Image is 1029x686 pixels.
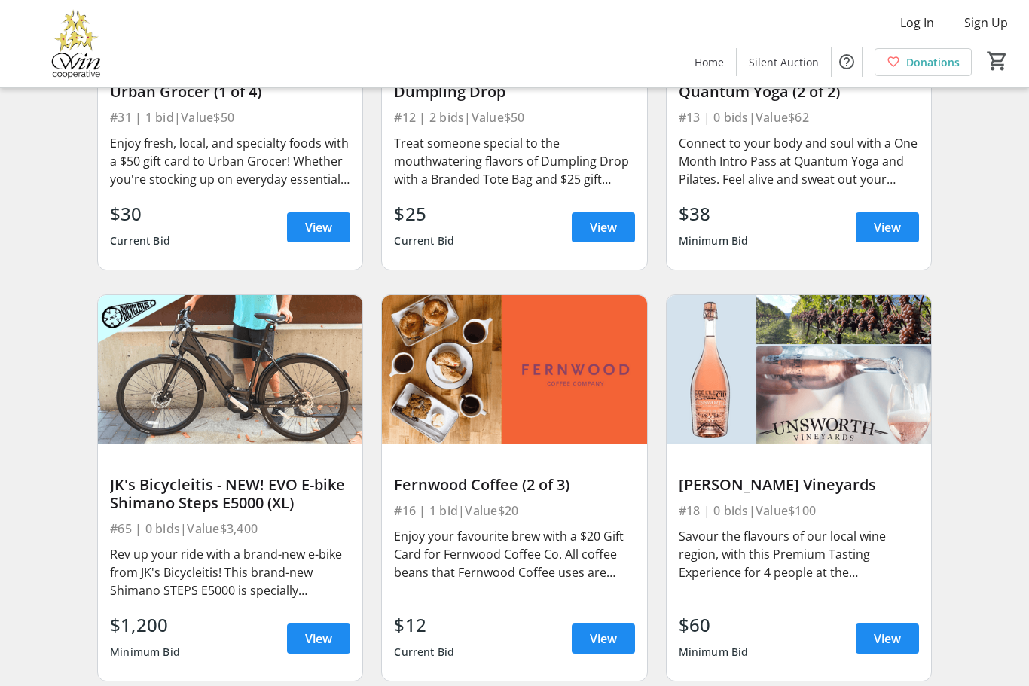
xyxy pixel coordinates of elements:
div: [PERSON_NAME] Vineyards [679,476,919,494]
a: Silent Auction [737,48,831,76]
a: View [287,212,350,242]
div: #16 | 1 bid | Value $20 [394,500,634,521]
div: $12 [394,611,454,639]
div: Connect to your body and soul with a One Month Intro Pass at Quantum Yoga and Pilates. Feel alive... [679,134,919,188]
span: View [874,630,901,648]
span: Sign Up [964,14,1008,32]
a: View [856,212,919,242]
div: Current Bid [394,639,454,666]
span: View [305,218,332,236]
img: Fernwood Coffee (2 of 3) [382,295,646,444]
div: Rev up your ride with a brand-new e-bike from JK's Bicycleitis! This brand-new Shimano STEPS E500... [110,545,350,599]
div: #31 | 1 bid | Value $50 [110,107,350,128]
div: Enjoy fresh, local, and specialty foods with a $50 gift card to Urban Grocer! Whether you're stoc... [110,134,350,188]
span: View [874,218,901,236]
a: View [287,623,350,654]
div: #65 | 0 bids | Value $3,400 [110,518,350,539]
div: Current Bid [394,227,454,255]
div: #12 | 2 bids | Value $50 [394,107,634,128]
div: Quantum Yoga (2 of 2) [679,83,919,101]
button: Log In [888,11,946,35]
div: Minimum Bid [110,639,180,666]
button: Cart [984,47,1011,75]
div: Urban Grocer (1 of 4) [110,83,350,101]
div: $1,200 [110,611,180,639]
span: Silent Auction [749,54,819,70]
span: Donations [906,54,960,70]
div: Treat someone special to the mouthwatering flavors of Dumpling Drop with a Branded Tote Bag and $... [394,134,634,188]
span: Log In [900,14,934,32]
div: #18 | 0 bids | Value $100 [679,500,919,521]
span: Home [695,54,724,70]
div: $38 [679,200,749,227]
div: Current Bid [110,227,170,255]
button: Sign Up [952,11,1020,35]
div: $60 [679,611,749,639]
img: JK's Bicycleitis - NEW! EVO E-bike Shimano Steps E5000 (XL) [98,295,362,444]
a: Home [682,48,736,76]
div: Enjoy your favourite brew with a $20 Gift Card for Fernwood Coffee Co. All coffee beans that Fern... [394,527,634,581]
a: View [856,623,919,654]
a: View [572,212,635,242]
div: $30 [110,200,170,227]
img: Unsworth Vineyards [667,295,931,444]
span: View [590,218,617,236]
img: Victoria Women In Need Community Cooperative's Logo [9,6,143,81]
div: Dumpling Drop [394,83,634,101]
div: Minimum Bid [679,639,749,666]
div: Minimum Bid [679,227,749,255]
button: Help [832,47,862,77]
div: Savour the flavours of our local wine region, with this Premium Tasting Experience for 4 people a... [679,527,919,581]
div: $25 [394,200,454,227]
div: #13 | 0 bids | Value $62 [679,107,919,128]
span: View [590,630,617,648]
span: View [305,630,332,648]
a: View [572,623,635,654]
a: Donations [875,48,972,76]
div: Fernwood Coffee (2 of 3) [394,476,634,494]
div: JK's Bicycleitis - NEW! EVO E-bike Shimano Steps E5000 (XL) [110,476,350,512]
